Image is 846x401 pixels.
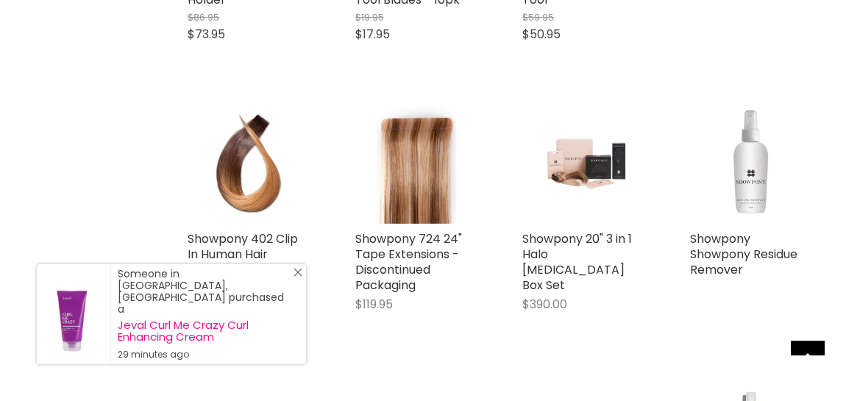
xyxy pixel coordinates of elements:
div: Someone in [GEOGRAPHIC_DATA], [GEOGRAPHIC_DATA] purchased a [118,268,291,361]
span: $86.95 [188,10,219,24]
a: Showpony 724 24 [355,100,479,224]
span: $19.95 [355,10,384,24]
a: Visit product page [37,264,110,364]
svg: Close Icon [294,268,302,277]
a: Showpony Showpony Residue Remover [690,230,797,278]
span: $17.95 [355,26,390,43]
span: $59.95 [522,10,554,24]
span: $50.95 [522,26,561,43]
img: Showpony 20 [522,100,646,224]
a: Showpony 724 24" Tape Extensions - Discontinued Packaging [355,230,462,294]
a: Showpony 20" 3 in 1 Halo [MEDICAL_DATA] Box Set [522,230,632,294]
span: $390.00 [522,296,567,313]
img: Showpony 402 Clip In Human Hair Highlights - Discontinued [208,100,291,224]
img: Showpony 724 24 [377,100,456,224]
a: Showpony 402 Clip In Human Hair Highlights - Discontinued [188,100,311,224]
small: 29 minutes ago [118,349,291,361]
a: Showpony 402 Clip In Human Hair Highlights - Discontinued [188,230,298,294]
span: $119.95 [355,296,393,313]
span: $73.95 [188,26,225,43]
img: Showpony Showpony Residue Remover [690,100,814,224]
a: Jeval Curl Me Crazy Curl Enhancing Cream [118,319,291,343]
a: Close Notification [288,268,302,283]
